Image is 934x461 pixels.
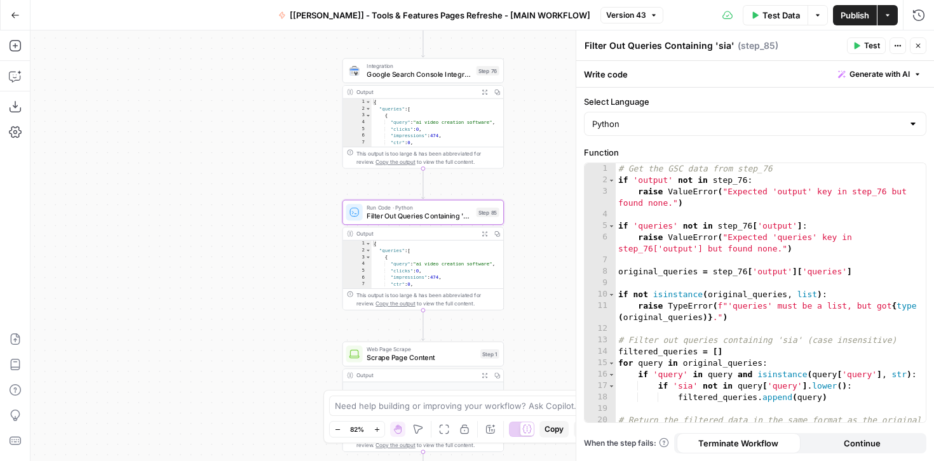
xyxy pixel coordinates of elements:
span: Terminate Workflow [698,437,778,450]
span: ( step_85 ) [738,39,778,52]
div: 20 [585,415,616,426]
button: Test Data [743,5,808,25]
div: 6 [343,133,372,140]
div: 5 [585,220,616,232]
div: 4 [585,209,616,220]
button: Test [847,37,886,54]
div: 13 [585,335,616,346]
g: Edge from step_76 to step_85 [421,168,424,199]
div: 5 [343,126,372,133]
div: Output [356,229,475,237]
span: Toggle code folding, rows 15 through 18 [608,357,615,369]
span: Version 43 [606,10,646,21]
g: Edge from step_85 to step_1 [421,311,424,341]
span: Filter Out Queries Containing 'sia' [367,211,472,221]
div: 7 [585,255,616,266]
span: Toggle code folding, rows 2 through 3 [608,175,615,186]
div: 12 [585,323,616,335]
span: Test Data [762,9,800,22]
div: 9 [585,277,616,289]
div: 18 [585,392,616,403]
div: 4 [343,261,372,268]
span: Test [864,40,880,51]
g: Edge from start to step_76 [421,27,424,57]
span: Toggle code folding, rows 16 through 18 [608,369,615,380]
div: 2 [343,247,372,254]
div: Step 85 [477,208,499,217]
span: Toggle code folding, rows 2 through 1158 [365,247,371,254]
span: Generate with AI [849,69,910,80]
div: 10 [585,289,616,300]
div: This output is too large & has been abbreviated for review. to view the full content. [356,149,499,166]
div: Write code [576,61,934,87]
span: Toggle code folding, rows 3 through 9 [365,112,371,119]
button: [[PERSON_NAME]] - Tools & Features Pages Refreshe - [MAIN WORKFLOW] [271,5,598,25]
div: Step 76 [477,66,499,76]
div: 1 [343,241,372,248]
label: Select Language [584,95,926,108]
span: Copy the output [376,300,415,307]
button: Copy [539,421,569,438]
span: Scrape Page Content [367,352,476,363]
div: 3 [343,112,372,119]
div: 3 [585,186,616,209]
div: 1 [343,99,372,106]
div: 1 [585,163,616,175]
span: Toggle code folding, rows 2 through 1158 [365,105,371,112]
div: 7 [343,281,372,288]
div: 11 [585,300,616,323]
div: 6 [343,274,372,281]
div: Run Code · PythonFilter Out Queries Containing 'sia'Step 85Output{ "queries":[ { "query":"ai vide... [342,200,504,311]
div: 19 [585,403,616,415]
span: Toggle code folding, rows 5 through 6 [608,220,615,232]
input: Python [592,117,903,130]
img: google-search-console.svg [349,66,359,76]
button: Version 43 [600,7,663,23]
span: Copy the output [376,442,415,448]
div: Output [356,371,475,380]
span: Toggle code folding, rows 3 through 9 [365,254,371,261]
span: Toggle code folding, rows 1 through 1159 [365,99,371,106]
div: IntegrationGoogle Search Console IntegrationStep 76Output{ "queries":[ { "query":"ai video creati... [342,58,504,169]
span: Toggle code folding, rows 1 through 1159 [365,241,371,248]
button: Continue [801,433,924,453]
div: Step 1 [480,349,499,359]
div: This output is too large & has been abbreviated for review. to view the full content. [356,432,499,449]
div: 8 [585,266,616,277]
span: Integration [367,62,472,70]
button: Generate with AI [833,66,926,83]
div: Web Page ScrapeScrape Page ContentStep 1Output**** **** ****This output is too large & has been a... [342,342,504,452]
textarea: Filter Out Queries Containing 'sia' [585,39,734,52]
span: [[PERSON_NAME]] - Tools & Features Pages Refreshe - [MAIN WORKFLOW] [290,9,590,22]
div: 6 [585,232,616,255]
div: 7 [343,140,372,147]
label: Function [584,146,926,159]
div: 2 [585,175,616,186]
span: Toggle code folding, rows 10 through 11 [608,289,615,300]
span: Web Page Scrape [367,345,476,354]
span: Run Code · Python [367,203,472,211]
span: Continue [844,437,881,450]
span: Copy the output [376,159,415,165]
button: Publish [833,5,877,25]
div: 5 [343,267,372,274]
div: 4 [343,119,372,126]
span: Copy [545,424,564,435]
span: 82% [350,424,364,434]
div: This output is too large & has been abbreviated for review. to view the full content. [356,291,499,307]
div: Output [356,88,475,96]
span: Toggle code folding, rows 17 through 18 [608,380,615,392]
a: When the step fails: [584,438,669,449]
div: 2 [343,105,372,112]
span: Google Search Console Integration [367,69,472,79]
div: 15 [585,357,616,369]
div: 17 [585,380,616,392]
span: Publish [841,9,869,22]
div: 3 [343,254,372,261]
div: 16 [585,369,616,380]
div: 14 [585,346,616,357]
